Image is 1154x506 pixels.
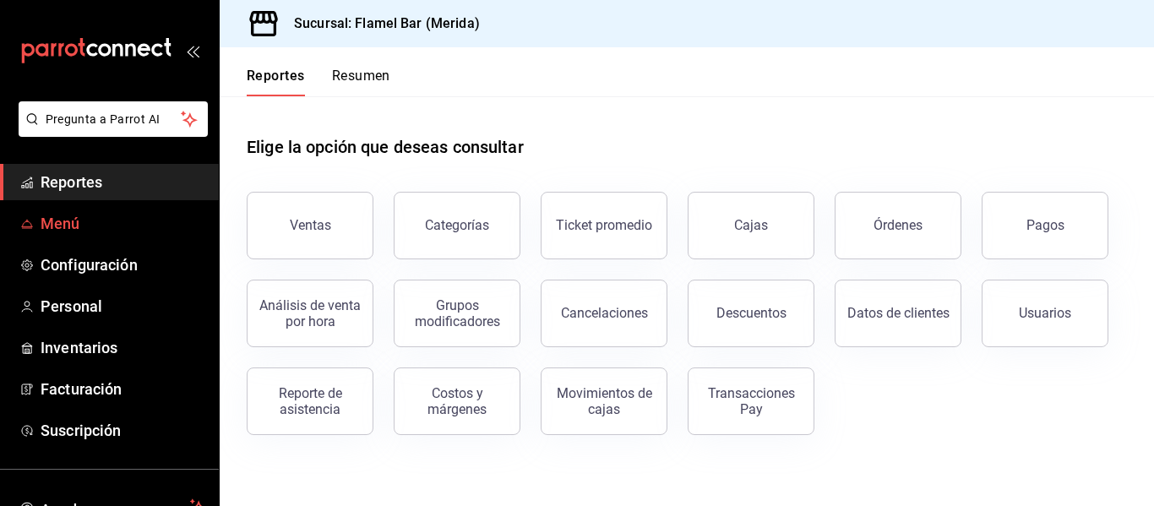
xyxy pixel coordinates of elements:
span: Personal [41,295,205,318]
button: Costos y márgenes [394,367,520,435]
div: Ticket promedio [556,217,652,233]
button: Ventas [247,192,373,259]
div: Usuarios [1019,305,1071,321]
div: Órdenes [874,217,923,233]
button: Usuarios [982,280,1108,347]
h1: Elige la opción que deseas consultar [247,134,524,160]
button: Transacciones Pay [688,367,814,435]
button: Resumen [332,68,390,96]
span: Pregunta a Parrot AI [46,111,182,128]
div: Análisis de venta por hora [258,297,362,329]
button: Análisis de venta por hora [247,280,373,347]
button: Pregunta a Parrot AI [19,101,208,137]
button: Reporte de asistencia [247,367,373,435]
a: Cajas [688,192,814,259]
button: Cancelaciones [541,280,667,347]
div: Grupos modificadores [405,297,509,329]
div: Cancelaciones [561,305,648,321]
span: Menú [41,212,205,235]
button: open_drawer_menu [186,44,199,57]
button: Datos de clientes [835,280,961,347]
div: Categorías [425,217,489,233]
h3: Sucursal: Flamel Bar (Merida) [280,14,480,34]
a: Pregunta a Parrot AI [12,122,208,140]
button: Descuentos [688,280,814,347]
span: Reportes [41,171,205,193]
button: Categorías [394,192,520,259]
div: Movimientos de cajas [552,385,656,417]
div: Descuentos [716,305,787,321]
div: Cajas [734,215,769,236]
div: Ventas [290,217,331,233]
button: Ticket promedio [541,192,667,259]
span: Facturación [41,378,205,400]
div: Pagos [1026,217,1064,233]
button: Grupos modificadores [394,280,520,347]
div: Costos y márgenes [405,385,509,417]
button: Movimientos de cajas [541,367,667,435]
button: Pagos [982,192,1108,259]
button: Órdenes [835,192,961,259]
span: Inventarios [41,336,205,359]
button: Reportes [247,68,305,96]
div: navigation tabs [247,68,390,96]
div: Datos de clientes [847,305,950,321]
div: Reporte de asistencia [258,385,362,417]
span: Configuración [41,253,205,276]
span: Suscripción [41,419,205,442]
div: Transacciones Pay [699,385,803,417]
